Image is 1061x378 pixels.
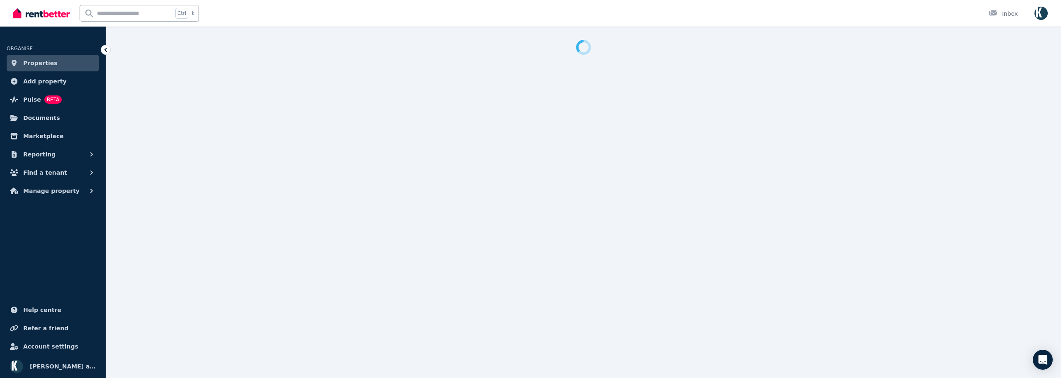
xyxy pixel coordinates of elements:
[191,10,194,17] span: k
[23,131,63,141] span: Marketplace
[175,8,188,19] span: Ctrl
[23,58,58,68] span: Properties
[7,91,99,108] a: PulseBETA
[7,302,99,318] a: Help centre
[1034,7,1048,20] img: Omid Ferdowsian as trustee for The Ferdowsian Trust
[10,360,23,373] img: Omid Ferdowsian as trustee for The Ferdowsian Trust
[7,320,99,337] a: Refer a friend
[44,95,62,104] span: BETA
[989,10,1018,18] div: Inbox
[1033,350,1053,370] div: Open Intercom Messenger
[23,113,60,123] span: Documents
[23,168,67,178] span: Find a tenant
[13,7,70,20] img: RentBetter
[7,164,99,181] button: Find a tenant
[23,95,41,105] span: Pulse
[7,46,33,51] span: ORGANISE
[23,186,80,196] span: Manage property
[23,305,61,315] span: Help centre
[7,338,99,355] a: Account settings
[23,149,56,159] span: Reporting
[7,110,99,126] a: Documents
[7,73,99,90] a: Add property
[7,146,99,163] button: Reporting
[7,128,99,144] a: Marketplace
[23,76,67,86] span: Add property
[23,341,78,351] span: Account settings
[23,323,68,333] span: Refer a friend
[7,183,99,199] button: Manage property
[30,361,96,371] span: [PERSON_NAME] as trustee for The Ferdowsian Trust
[7,55,99,71] a: Properties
